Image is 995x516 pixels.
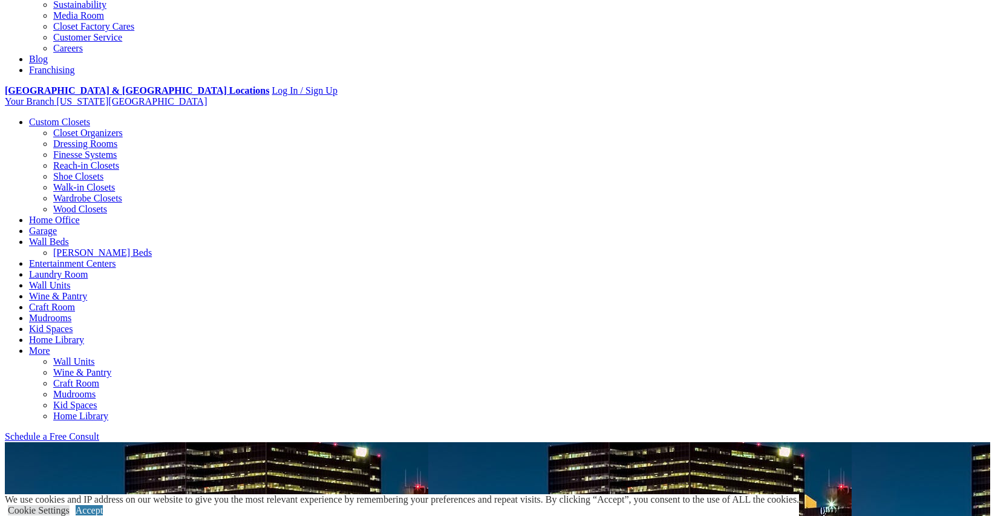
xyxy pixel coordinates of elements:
a: Shoe Closets [53,171,103,181]
a: Custom Closets [29,117,90,127]
a: Wall Units [29,280,70,290]
a: Blog [29,54,48,64]
a: Closet Factory Cares [53,21,134,31]
a: Kid Spaces [53,400,97,410]
a: Wall Units [53,356,94,367]
a: Garage [29,226,57,236]
a: Entertainment Centers [29,258,116,269]
a: Laundry Room [29,269,88,279]
a: Home Office [29,215,80,225]
a: Log In / Sign Up [272,85,337,96]
a: Kid Spaces [29,324,73,334]
a: Reach-in Closets [53,160,119,171]
span: [US_STATE][GEOGRAPHIC_DATA] [56,96,207,106]
a: Wood Closets [53,204,107,214]
a: [GEOGRAPHIC_DATA] & [GEOGRAPHIC_DATA] Locations [5,85,269,96]
a: Careers [53,43,83,53]
a: Wardrobe Closets [53,193,122,203]
a: Craft Room [29,302,75,312]
a: Cookie Settings [8,505,70,515]
a: Mudrooms [29,313,71,323]
a: Home Library [29,335,84,345]
a: Craft Room [53,378,99,388]
a: Walk-in Closets [53,182,115,192]
a: Wall Beds [29,237,69,247]
a: Your Branch [US_STATE][GEOGRAPHIC_DATA] [5,96,207,106]
div: We use cookies and IP address on our website to give you the most relevant experience by remember... [5,494,799,505]
a: Mudrooms [53,389,96,399]
span: Your Branch [5,96,54,106]
a: Schedule a Free Consult (opens a dropdown menu) [5,431,99,442]
a: Customer Service [53,32,122,42]
a: Wine & Pantry [29,291,87,301]
a: [PERSON_NAME] Beds [53,247,152,258]
a: Accept [76,505,103,515]
a: Franchising [29,65,75,75]
a: Finesse Systems [53,149,117,160]
a: Dressing Rooms [53,139,117,149]
a: More menu text will display only on big screen [29,345,50,356]
a: Home Library [53,411,108,421]
a: Wine & Pantry [53,367,111,377]
a: Closet Organizers [53,128,123,138]
a: Media Room [53,10,104,21]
